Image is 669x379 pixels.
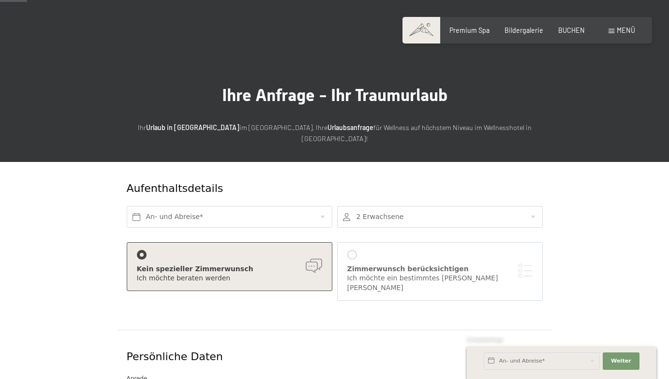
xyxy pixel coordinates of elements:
[558,26,585,34] a: BUCHEN
[603,352,639,370] button: Weiter
[505,26,543,34] a: Bildergalerie
[222,85,447,105] span: Ihre Anfrage - Ihr Traumurlaub
[467,336,503,343] span: Schnellanfrage
[127,350,543,364] div: Persönliche Daten
[146,123,239,131] strong: Urlaub in [GEOGRAPHIC_DATA]
[347,264,533,274] div: Zimmerwunsch berücksichtigen
[122,122,548,144] p: Ihr im [GEOGRAPHIC_DATA]. Ihre für Wellness auf höchstem Niveau im Wellnesshotel in [GEOGRAPHIC_D...
[327,123,373,131] strong: Urlaubsanfrage
[617,26,635,34] span: Menü
[611,357,631,365] span: Weiter
[127,181,473,196] div: Aufenthaltsdetails
[449,26,490,34] a: Premium Spa
[137,264,322,274] div: Kein spezieller Zimmerwunsch
[347,274,533,292] div: Ich möchte ein bestimmtes [PERSON_NAME] [PERSON_NAME]
[137,274,322,283] div: Ich möchte beraten werden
